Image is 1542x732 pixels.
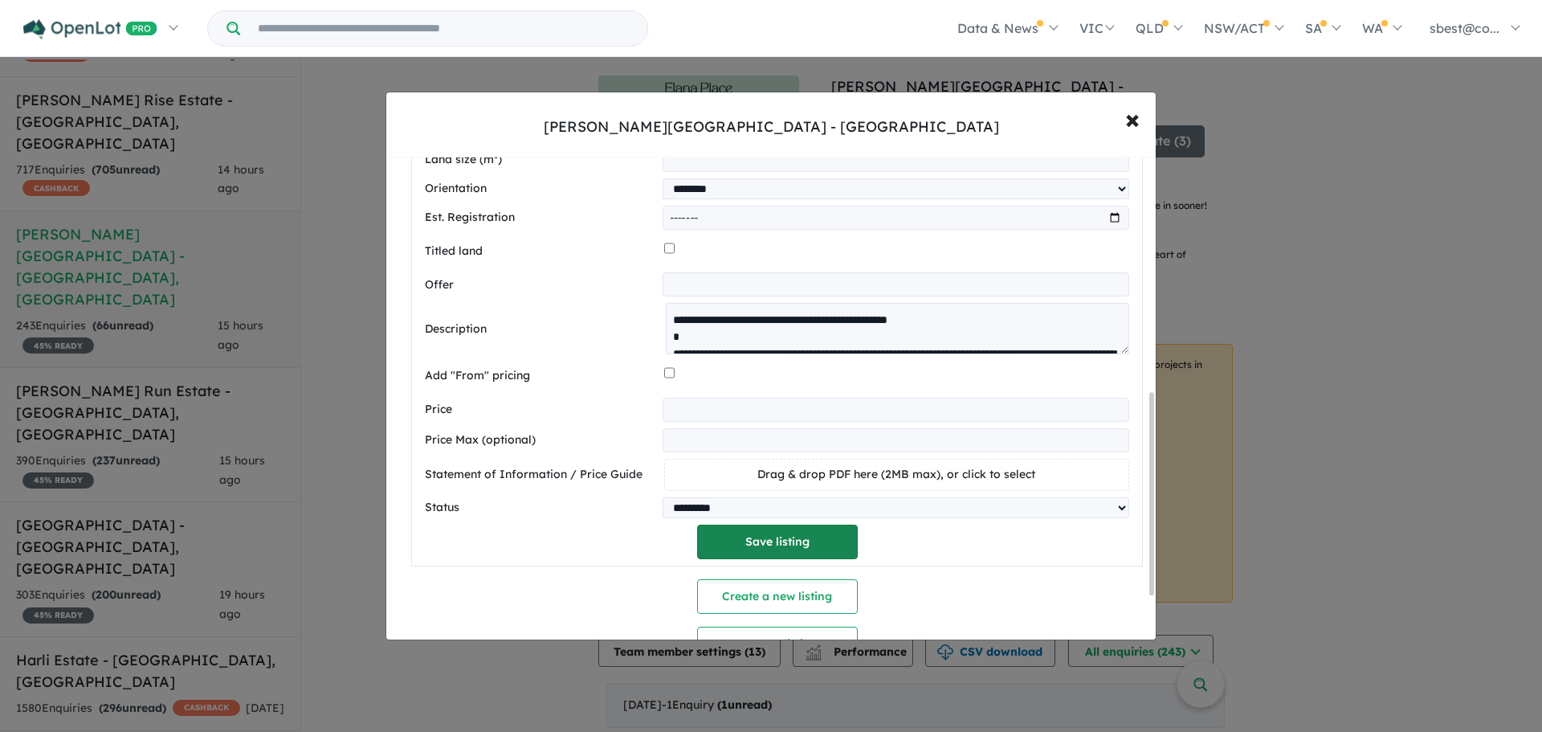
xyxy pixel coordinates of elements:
label: Price [425,400,656,419]
label: Land size (m²) [425,150,656,170]
button: Re-order listings [697,627,858,661]
button: Create a new listing [697,579,858,614]
label: Titled land [425,242,658,261]
button: Save listing [697,525,858,559]
span: sbest@co... [1430,20,1499,36]
span: × [1125,101,1140,136]
div: [PERSON_NAME][GEOGRAPHIC_DATA] - [GEOGRAPHIC_DATA] [544,117,999,137]
img: Openlot PRO Logo White [23,19,157,39]
label: Status [425,498,656,517]
label: Add "From" pricing [425,366,658,386]
span: Drag & drop PDF here (2MB max), or click to select [757,467,1035,481]
label: Description [425,320,659,339]
label: Statement of Information / Price Guide [425,465,658,485]
label: Est. Registration [425,208,656,227]
label: Orientation [425,179,656,198]
label: Price Max (optional) [425,431,656,450]
label: Offer [425,276,656,295]
input: Try estate name, suburb, builder or developer [243,11,644,46]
